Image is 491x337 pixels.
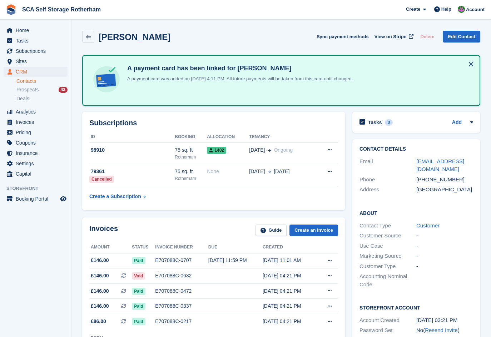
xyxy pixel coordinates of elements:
[263,287,317,295] div: [DATE] 04:21 PM
[124,64,353,72] h4: A payment card has been linked for [PERSON_NAME]
[207,147,226,154] span: 1402
[274,168,289,175] span: [DATE]
[124,75,353,82] p: A payment card was added on [DATE] 4:11 PM. All future payments will be taken from this card unti...
[4,159,68,168] a: menu
[4,194,68,204] a: menu
[99,32,170,42] h2: [PERSON_NAME]
[263,318,317,325] div: [DATE] 04:21 PM
[385,119,393,126] div: 0
[89,242,132,253] th: Amount
[207,168,249,175] div: None
[16,86,68,94] a: Prospects 43
[16,25,59,35] span: Home
[263,272,317,280] div: [DATE] 04:21 PM
[89,131,175,143] th: ID
[16,36,59,46] span: Tasks
[359,232,416,240] div: Customer Source
[458,6,465,13] img: Sarah Race
[359,242,416,250] div: Use Case
[132,303,145,310] span: Paid
[16,46,59,56] span: Subscriptions
[16,117,59,127] span: Invoices
[406,6,420,13] span: Create
[155,302,208,310] div: E707088C-0337
[249,146,265,154] span: [DATE]
[155,242,208,253] th: Invoice number
[175,131,207,143] th: Booking
[16,194,59,204] span: Booking Portal
[256,225,287,236] a: Guide
[359,176,416,184] div: Phone
[208,242,263,253] th: Due
[175,154,207,160] div: Rotherham
[249,168,265,175] span: [DATE]
[443,31,480,42] a: Edit Contact
[416,232,473,240] div: -
[175,146,207,154] div: 75 sq. ft
[4,56,68,66] a: menu
[4,25,68,35] a: menu
[16,95,29,102] span: Deals
[6,185,71,192] span: Storefront
[132,272,145,280] span: Void
[91,272,109,280] span: £146.00
[155,272,208,280] div: E707088C-0632
[359,252,416,260] div: Marketing Source
[175,175,207,182] div: Rotherham
[89,168,175,175] div: 79361
[263,242,317,253] th: Created
[416,326,473,335] div: No
[359,157,416,173] div: Email
[91,64,121,94] img: card-linked-ebf98d0992dc2aeb22e95c0e3c79077019eb2392cfd83c6a337811c24bc77127.svg
[416,262,473,271] div: -
[207,131,249,143] th: Allocation
[416,176,473,184] div: [PHONE_NUMBER]
[359,146,473,152] h2: Contact Details
[359,326,416,335] div: Password Set
[368,119,382,126] h2: Tasks
[4,67,68,77] a: menu
[132,242,155,253] th: Status
[359,222,416,230] div: Contact Type
[466,6,485,13] span: Account
[89,225,118,236] h2: Invoices
[274,147,293,153] span: Ongoing
[91,257,109,264] span: £146.00
[416,186,473,194] div: [GEOGRAPHIC_DATA]
[452,119,462,127] a: Add
[4,107,68,117] a: menu
[89,190,146,203] a: Create a Subscription
[359,209,473,216] h2: About
[416,316,473,325] div: [DATE] 03:21 PM
[132,318,145,325] span: Paid
[16,148,59,158] span: Insurance
[175,168,207,175] div: 75 sq. ft
[4,148,68,158] a: menu
[416,242,473,250] div: -
[155,257,208,264] div: E707088C-0707
[132,288,145,295] span: Paid
[208,257,263,264] div: [DATE] 11:59 PM
[16,138,59,148] span: Coupons
[4,46,68,56] a: menu
[359,316,416,325] div: Account Created
[4,138,68,148] a: menu
[441,6,451,13] span: Help
[89,146,175,154] div: 98910
[372,31,415,42] a: View on Stripe
[359,262,416,271] div: Customer Type
[132,257,145,264] span: Paid
[59,195,68,203] a: Preview store
[89,119,338,127] h2: Subscriptions
[16,86,39,93] span: Prospects
[359,272,416,288] div: Accounting Nominal Code
[59,87,68,93] div: 43
[359,186,416,194] div: Address
[19,4,104,15] a: SCA Self Storage Rotherham
[155,318,208,325] div: E707088C-0217
[416,252,473,260] div: -
[4,36,68,46] a: menu
[16,107,59,117] span: Analytics
[263,302,317,310] div: [DATE] 04:21 PM
[16,127,59,137] span: Pricing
